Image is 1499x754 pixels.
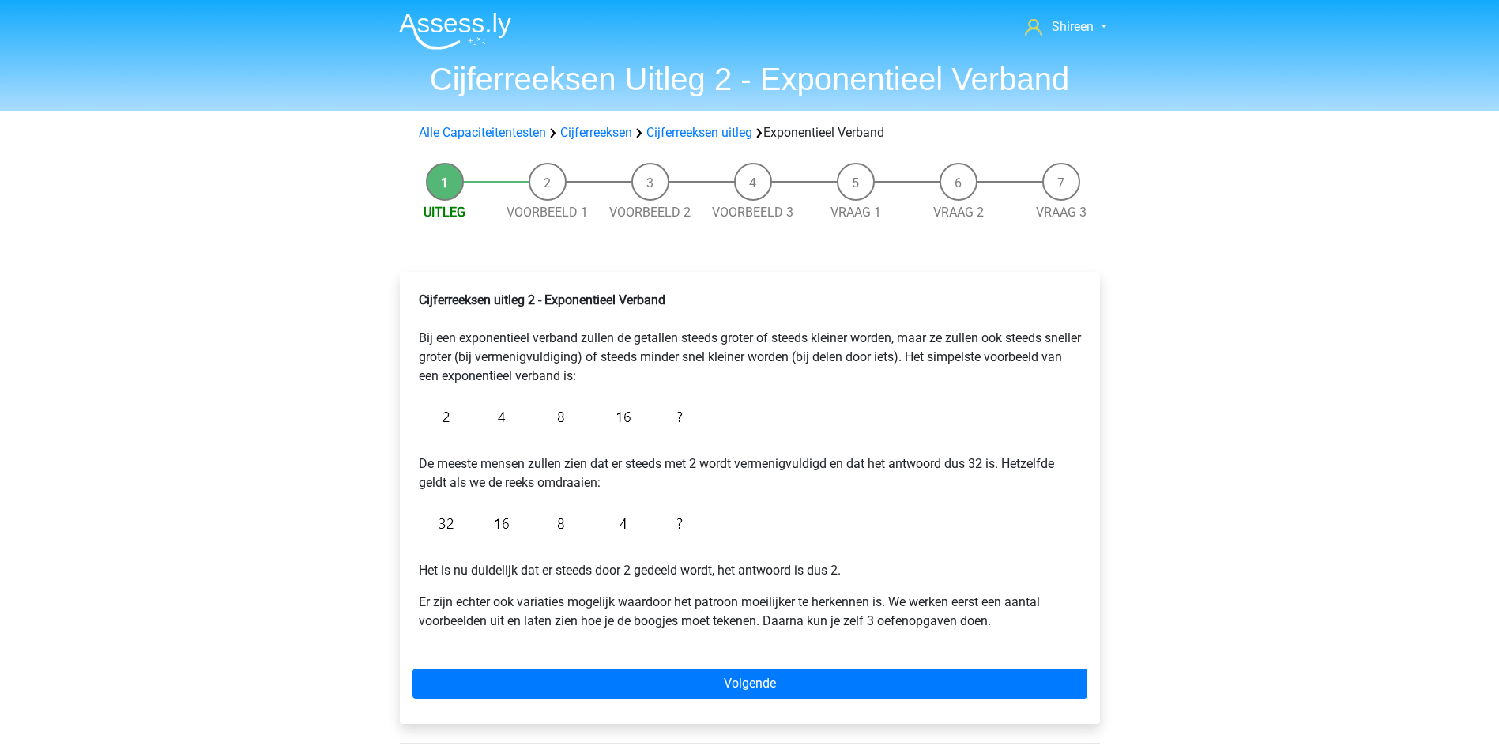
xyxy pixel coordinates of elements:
[419,593,1081,631] p: Er zijn echter ook variaties mogelijk waardoor het patroon moeilijker te herkennen is. We werken ...
[560,125,632,140] a: Cijferreeksen
[412,669,1087,699] a: Volgende
[419,125,546,140] a: Alle Capaciteitentesten
[1019,17,1113,36] a: Shireen
[424,205,465,220] a: Uitleg
[609,205,691,220] a: Voorbeeld 2
[646,125,752,140] a: Cijferreeksen uitleg
[419,435,1081,492] p: De meeste mensen zullen zien dat er steeds met 2 wordt vermenigvuldigd en dat het antwoord dus 32...
[419,291,1081,386] p: Bij een exponentieel verband zullen de getallen steeds groter of steeds kleiner worden, maar ze z...
[830,205,881,220] a: Vraag 1
[1052,19,1094,34] span: Shireen
[933,205,984,220] a: Vraag 2
[386,60,1113,98] h1: Cijferreeksen Uitleg 2 - Exponentieel Verband
[412,123,1087,142] div: Exponentieel Verband
[399,13,511,50] img: Assessly
[419,542,1081,580] p: Het is nu duidelijk dat er steeds door 2 gedeeld wordt, het antwoord is dus 2.
[419,292,665,307] b: Cijferreeksen uitleg 2 - Exponentieel Verband
[419,505,691,542] img: Exponential_Example_into_2.png
[712,205,793,220] a: Voorbeeld 3
[419,398,691,435] img: Exponential_Example_into_1.png
[1036,205,1087,220] a: Vraag 3
[507,205,588,220] a: Voorbeeld 1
